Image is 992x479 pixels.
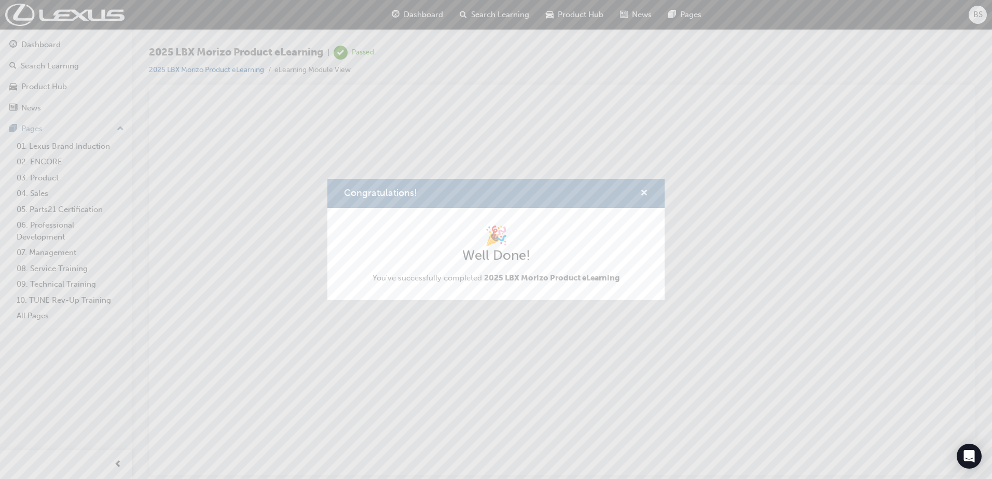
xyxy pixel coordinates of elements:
h1: 🎉 [373,224,619,247]
span: Congratulations! [344,187,417,199]
div: Congratulations! [327,179,665,300]
div: 👋 Bye! [4,156,806,174]
span: You've successfully completed [373,272,619,284]
span: cross-icon [640,189,648,199]
button: cross-icon [640,187,648,200]
div: Open Intercom Messenger [957,444,982,469]
h2: Well Done! [373,247,619,264]
span: 2025 LBX Morizo Product eLearning [484,273,619,283]
div: You may now leave this page. [4,184,806,196]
